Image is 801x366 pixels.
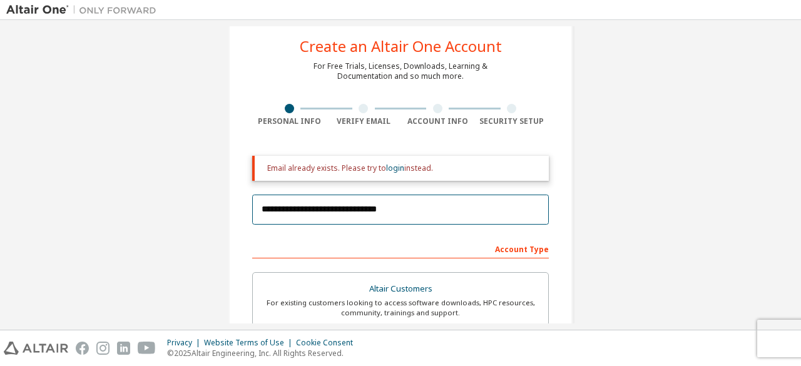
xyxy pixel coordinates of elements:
[260,298,541,318] div: For existing customers looking to access software downloads, HPC resources, community, trainings ...
[117,342,130,355] img: linkedin.svg
[167,348,360,358] p: © 2025 Altair Engineering, Inc. All Rights Reserved.
[204,338,296,348] div: Website Terms of Use
[400,116,475,126] div: Account Info
[96,342,110,355] img: instagram.svg
[267,163,539,173] div: Email already exists. Please try to instead.
[475,116,549,126] div: Security Setup
[138,342,156,355] img: youtube.svg
[167,338,204,348] div: Privacy
[296,338,360,348] div: Cookie Consent
[300,39,502,54] div: Create an Altair One Account
[252,238,549,258] div: Account Type
[4,342,68,355] img: altair_logo.svg
[327,116,401,126] div: Verify Email
[260,280,541,298] div: Altair Customers
[6,4,163,16] img: Altair One
[76,342,89,355] img: facebook.svg
[314,61,487,81] div: For Free Trials, Licenses, Downloads, Learning & Documentation and so much more.
[252,116,327,126] div: Personal Info
[386,163,404,173] a: login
